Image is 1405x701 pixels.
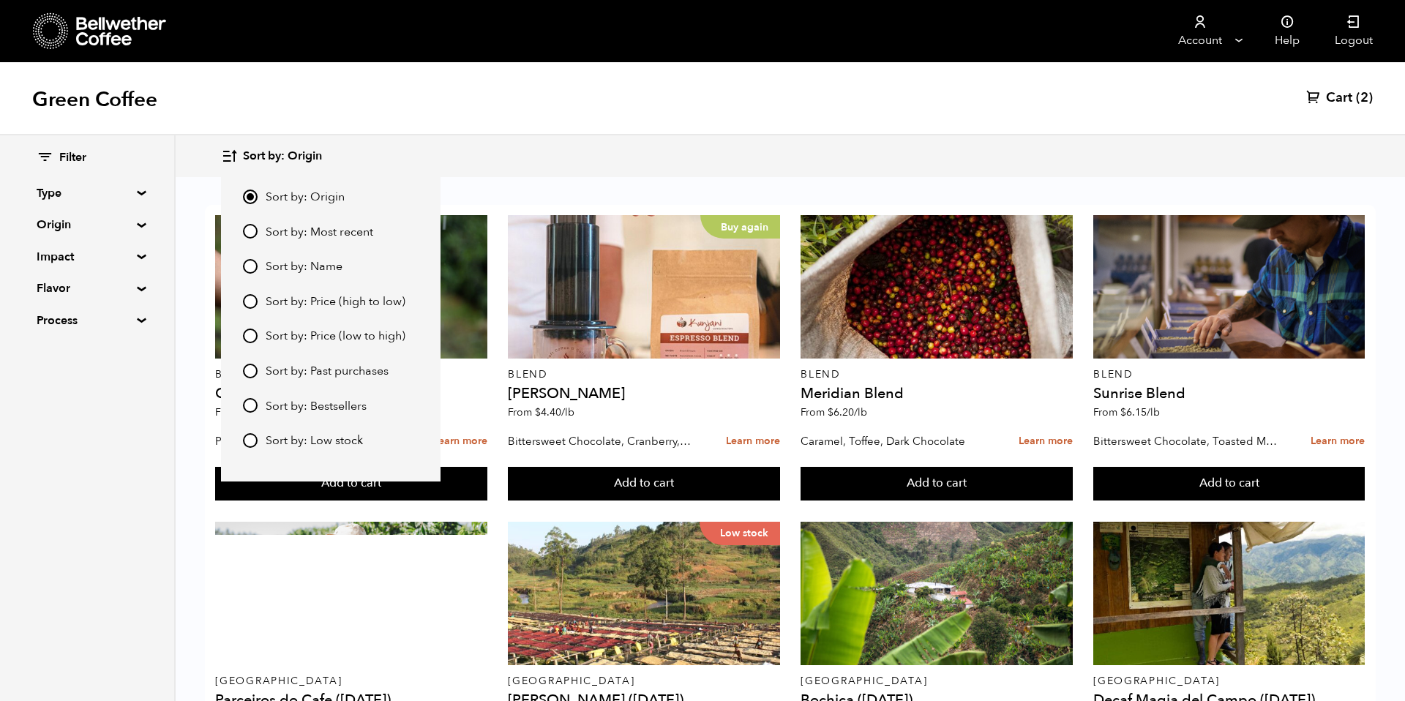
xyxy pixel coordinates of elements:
[508,430,692,452] p: Bittersweet Chocolate, Cranberry, Toasted Walnut
[508,370,779,380] p: Blend
[266,190,345,206] span: Sort by: Origin
[266,259,342,275] span: Sort by: Name
[700,522,780,545] p: Low stock
[1326,89,1352,107] span: Cart
[1093,405,1160,419] span: From
[535,405,541,419] span: $
[243,224,258,239] input: Sort by: Most recent
[1356,89,1373,107] span: (2)
[37,280,138,297] summary: Flavor
[266,329,405,345] span: Sort by: Price (low to high)
[1306,89,1373,107] a: Cart (2)
[1093,676,1365,686] p: [GEOGRAPHIC_DATA]
[801,370,1072,380] p: Blend
[37,312,138,329] summary: Process
[243,294,258,309] input: Sort by: Price (high to low)
[266,294,405,310] span: Sort by: Price (high to low)
[215,405,282,419] span: From
[828,405,867,419] bdi: 6.20
[508,467,779,501] button: Add to cart
[243,329,258,343] input: Sort by: Price (low to high)
[32,86,157,113] h1: Green Coffee
[266,364,389,380] span: Sort by: Past purchases
[266,225,373,241] span: Sort by: Most recent
[801,467,1072,501] button: Add to cart
[561,405,574,419] span: /lb
[1120,405,1126,419] span: $
[243,149,322,165] span: Sort by: Origin
[243,190,258,204] input: Sort by: Origin
[535,405,574,419] bdi: 4.40
[37,184,138,202] summary: Type
[1093,386,1365,401] h4: Sunrise Blend
[801,386,1072,401] h4: Meridian Blend
[215,676,487,686] p: [GEOGRAPHIC_DATA]
[801,430,985,452] p: Caramel, Toffee, Dark Chocolate
[700,215,780,239] p: Buy again
[854,405,867,419] span: /lb
[1093,467,1365,501] button: Add to cart
[215,467,487,501] button: Add to cart
[801,676,1072,686] p: [GEOGRAPHIC_DATA]
[726,426,780,457] a: Learn more
[508,386,779,401] h4: [PERSON_NAME]
[221,139,322,173] button: Sort by: Origin
[243,398,258,413] input: Sort by: Bestsellers
[215,386,487,401] h4: Golden Hour Blend
[1120,405,1160,419] bdi: 6.15
[1019,426,1073,457] a: Learn more
[508,522,779,665] a: Low stock
[1093,430,1278,452] p: Bittersweet Chocolate, Toasted Marshmallow, Candied Orange, Praline
[243,259,258,274] input: Sort by: Name
[828,405,833,419] span: $
[266,399,367,415] span: Sort by: Bestsellers
[1093,370,1365,380] p: Blend
[801,405,867,419] span: From
[59,150,86,166] span: Filter
[508,405,574,419] span: From
[37,216,138,233] summary: Origin
[243,364,258,378] input: Sort by: Past purchases
[508,215,779,359] a: Buy again
[1311,426,1365,457] a: Learn more
[243,433,258,448] input: Sort by: Low stock
[37,248,138,266] summary: Impact
[433,426,487,457] a: Learn more
[1147,405,1160,419] span: /lb
[266,433,363,449] span: Sort by: Low stock
[215,370,487,380] p: Blend
[215,430,400,452] p: Praline, Raspberry, Ganache
[508,676,779,686] p: [GEOGRAPHIC_DATA]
